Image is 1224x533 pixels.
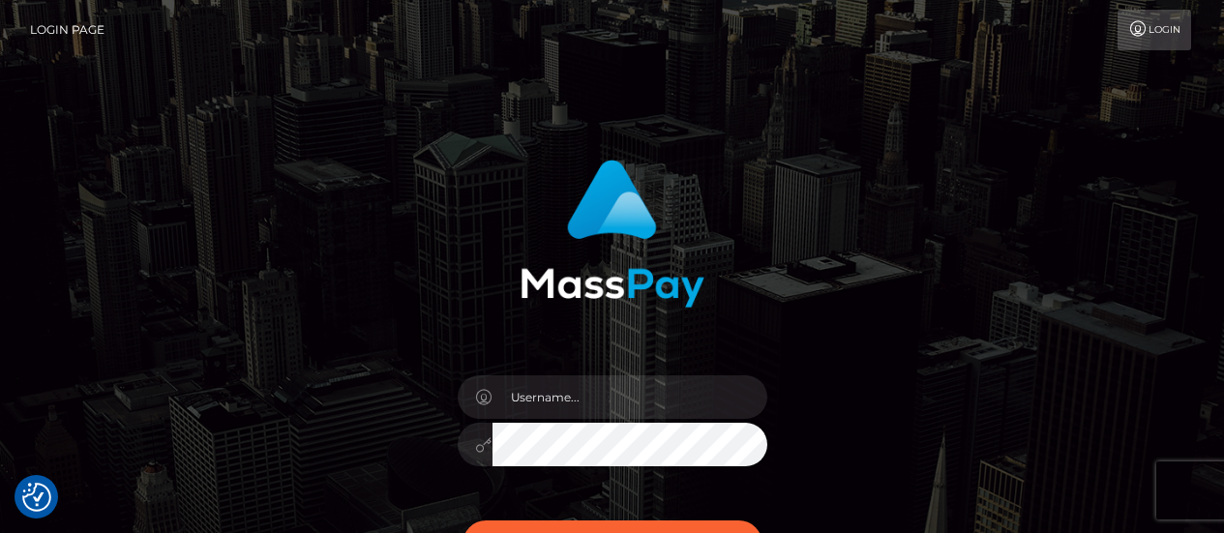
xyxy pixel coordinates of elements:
img: Revisit consent button [22,483,51,512]
a: Login [1118,10,1191,50]
input: Username... [493,375,767,419]
a: Login Page [30,10,104,50]
button: Consent Preferences [22,483,51,512]
img: MassPay Login [521,160,704,308]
